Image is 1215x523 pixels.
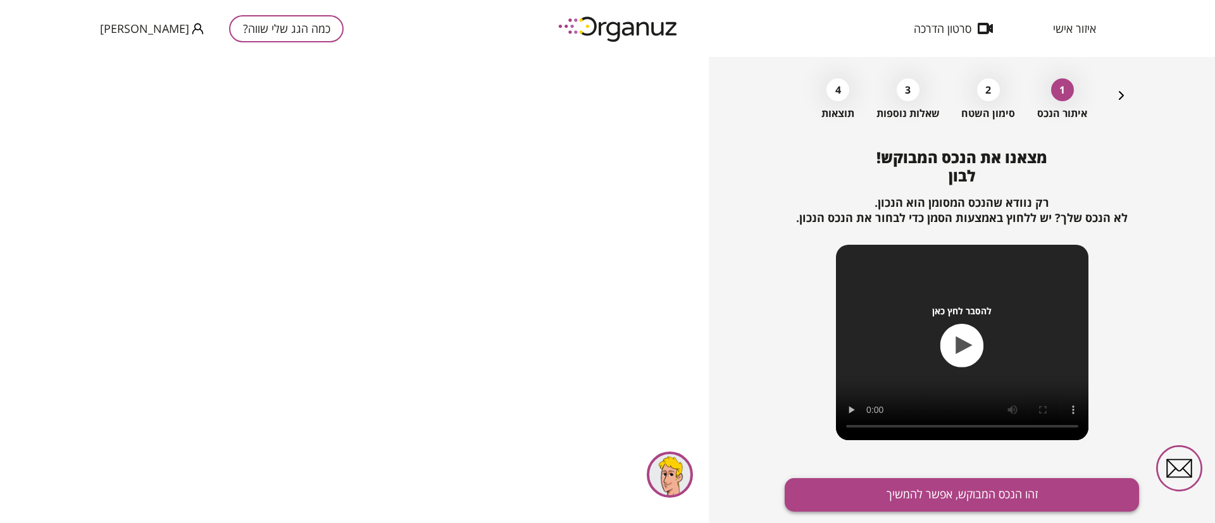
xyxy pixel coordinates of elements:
div: 2 [977,78,1000,101]
button: זהו הנכס המבוקש, אפשר להמשיך [785,478,1139,512]
div: 1 [1051,78,1074,101]
span: [PERSON_NAME] [100,22,189,35]
span: מצאנו את הנכס המבוקש! לבון [876,147,1047,186]
span: איתור הנכס [1037,108,1087,120]
button: סרטון הדרכה [895,22,1012,35]
button: כמה הגג שלי שווה? [229,15,344,42]
div: 4 [826,78,849,101]
span: להסבר לחץ כאן [932,305,992,316]
button: [PERSON_NAME] [100,21,204,37]
span: איזור אישי [1053,22,1096,35]
span: סרטון הדרכה [914,22,971,35]
span: רק נוודא שהנכס המסומן הוא הנכון. לא הנכס שלך? יש ללחוץ באמצעות הסמן כדי לבחור את הנכס הנכון. [796,195,1128,225]
span: תוצאות [821,108,854,120]
span: סימון השטח [961,108,1015,120]
button: איזור אישי [1034,22,1115,35]
img: logo [549,11,688,46]
span: שאלות נוספות [876,108,940,120]
div: 3 [897,78,919,101]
